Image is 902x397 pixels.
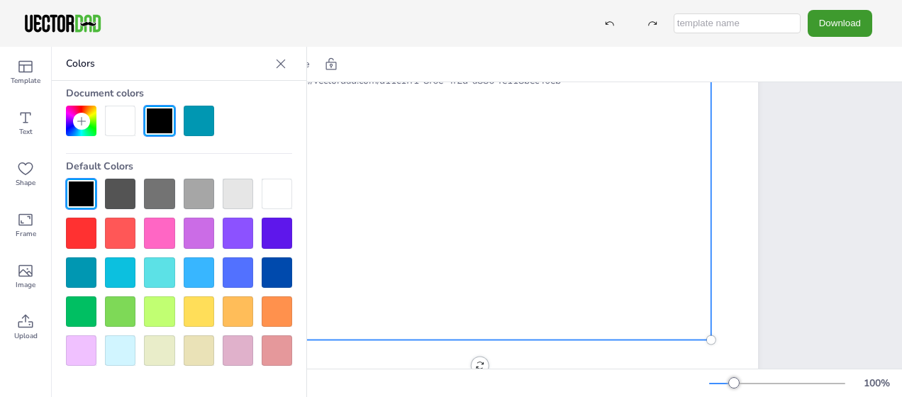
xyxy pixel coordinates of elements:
img: VectorDad-1.png [23,13,103,34]
span: Image [16,279,35,291]
p: Colors [66,47,269,81]
span: Upload [14,330,38,342]
span: Frame [16,228,36,240]
span: Text [19,126,33,138]
span: Template [11,75,40,86]
div: 100 % [859,376,893,390]
div: Default Colors [66,154,292,179]
span: Shape [16,177,35,189]
div: Document colors [66,81,292,106]
button: Download [808,10,872,36]
input: template name [674,13,801,33]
